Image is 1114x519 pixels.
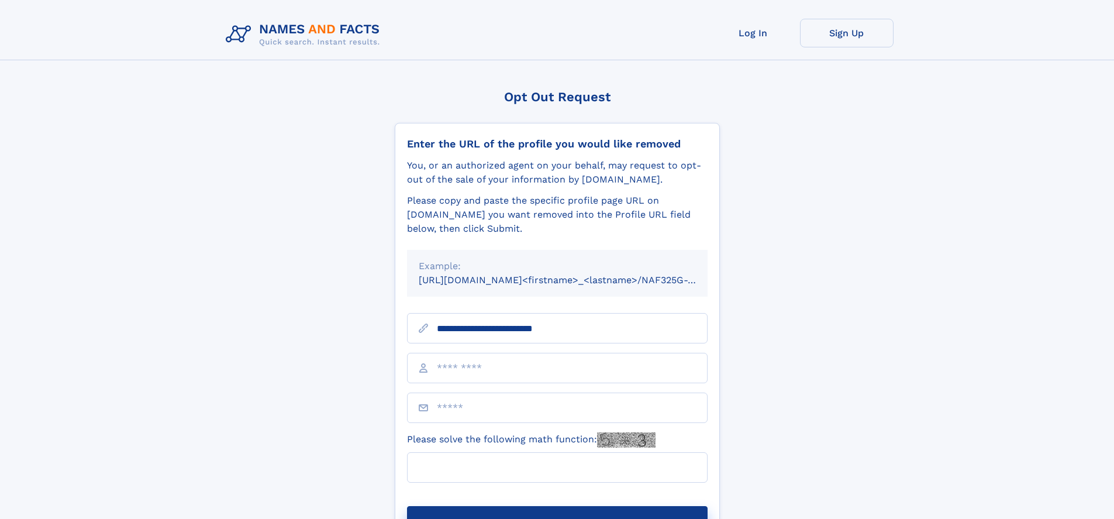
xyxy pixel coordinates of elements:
div: You, or an authorized agent on your behalf, may request to opt-out of the sale of your informatio... [407,159,708,187]
a: Sign Up [800,19,894,47]
div: Please copy and paste the specific profile page URL on [DOMAIN_NAME] you want removed into the Pr... [407,194,708,236]
div: Example: [419,259,696,273]
div: Opt Out Request [395,90,720,104]
a: Log In [706,19,800,47]
label: Please solve the following math function: [407,432,656,448]
div: Enter the URL of the profile you would like removed [407,138,708,150]
img: Logo Names and Facts [221,19,389,50]
small: [URL][DOMAIN_NAME]<firstname>_<lastname>/NAF325G-xxxxxxxx [419,274,730,286]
